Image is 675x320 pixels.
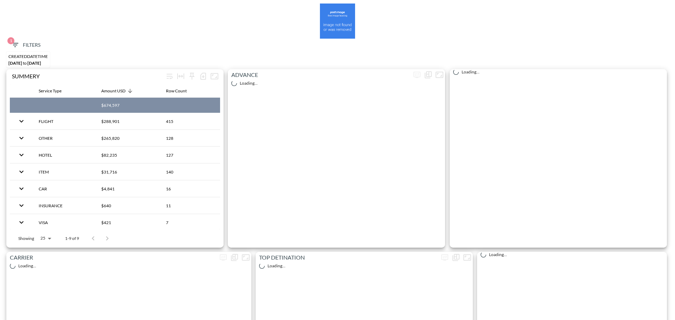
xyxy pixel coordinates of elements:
p: CARRIER [6,253,218,262]
th: OTHER [33,130,96,146]
div: Amount USD [101,87,126,95]
th: $640 [96,197,160,214]
button: Fullscreen [240,252,251,263]
span: [DATE] [DATE] [8,60,41,66]
th: $288,901 [96,113,160,130]
button: Fullscreen [209,71,220,82]
div: Show as… [423,69,434,80]
div: 25 [37,234,54,243]
span: Service Type [39,87,71,95]
button: Fullscreen [434,69,445,80]
th: $82,235 [96,147,160,163]
button: expand row [15,200,27,211]
div: Loading... [231,80,442,86]
button: expand row [15,166,27,178]
th: 140 [160,164,220,180]
th: $674,597 [96,98,160,113]
span: Filters [11,41,40,50]
th: ITEM [33,164,96,180]
button: expand row [15,216,27,228]
div: Loading... [481,252,663,257]
div: Wrap text [164,71,175,82]
th: 415 [160,113,220,130]
th: $4,841 [96,181,160,197]
th: $31,716 [96,164,160,180]
span: Display settings [439,252,450,263]
div: SUMMERY [12,73,164,79]
button: Fullscreen [462,252,473,263]
button: expand row [15,115,27,127]
th: VISA [33,214,96,231]
div: Loading... [453,69,663,75]
p: TOP DETINATION [256,253,439,262]
th: 127 [160,147,220,163]
th: CAR [33,181,96,197]
span: 1 [7,37,14,44]
button: expand row [15,132,27,144]
th: $421 [96,214,160,231]
button: expand row [15,149,27,161]
span: to [23,60,27,66]
div: Show as… [450,252,462,263]
p: 1-9 of 9 [65,235,79,241]
button: 1Filters [8,39,43,52]
th: $265,820 [96,130,160,146]
th: 16 [160,181,220,197]
p: Showing [18,235,34,241]
p: ADVANCE [228,71,411,79]
div: Toggle table layout between fixed and auto (default: auto) [175,71,186,82]
div: Row Count [166,87,187,95]
th: FLIGHT [33,113,96,130]
th: INSURANCE [33,197,96,214]
div: Service Type [39,87,62,95]
th: 128 [160,130,220,146]
th: 11 [160,197,220,214]
div: Show as… [229,252,240,263]
span: Display settings [411,69,423,80]
div: CREATEDDATETIME [8,54,48,59]
img: amsalem-2.png [320,4,355,39]
div: Loading... [10,263,248,269]
span: Row Count [166,87,196,95]
th: HOTEL [33,147,96,163]
button: expand row [15,183,27,195]
div: Sticky left columns: 0 [186,71,198,82]
span: Amount USD [101,87,135,95]
th: 7 [160,214,220,231]
span: Display settings [218,252,229,263]
div: Loading... [259,263,469,269]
